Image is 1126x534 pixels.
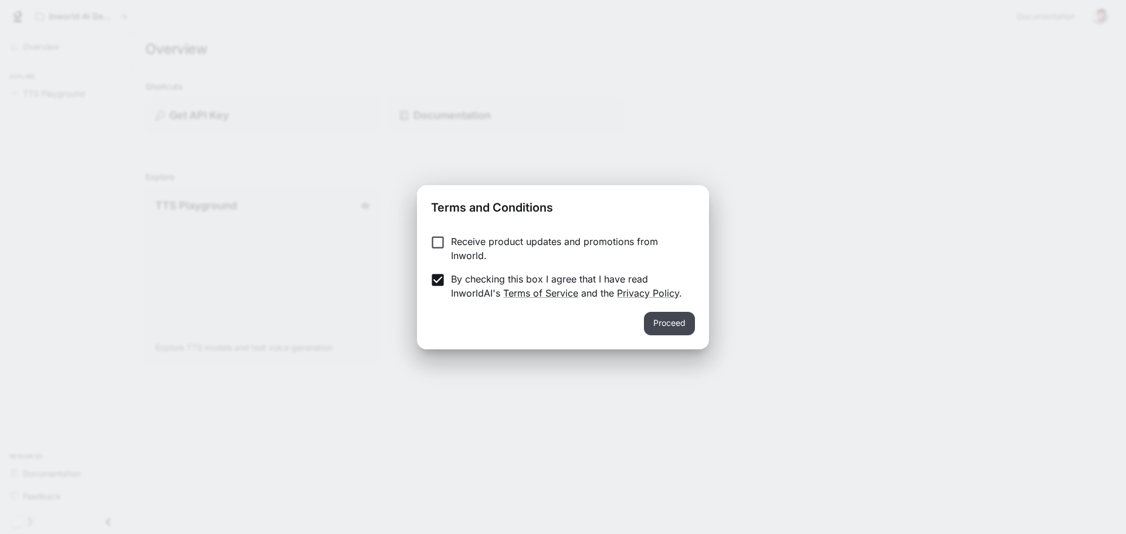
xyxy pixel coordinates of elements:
[451,234,686,263] p: Receive product updates and promotions from Inworld.
[503,287,578,299] a: Terms of Service
[617,287,679,299] a: Privacy Policy
[417,185,709,225] h2: Terms and Conditions
[451,272,686,300] p: By checking this box I agree that I have read InworldAI's and the .
[644,312,695,335] button: Proceed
